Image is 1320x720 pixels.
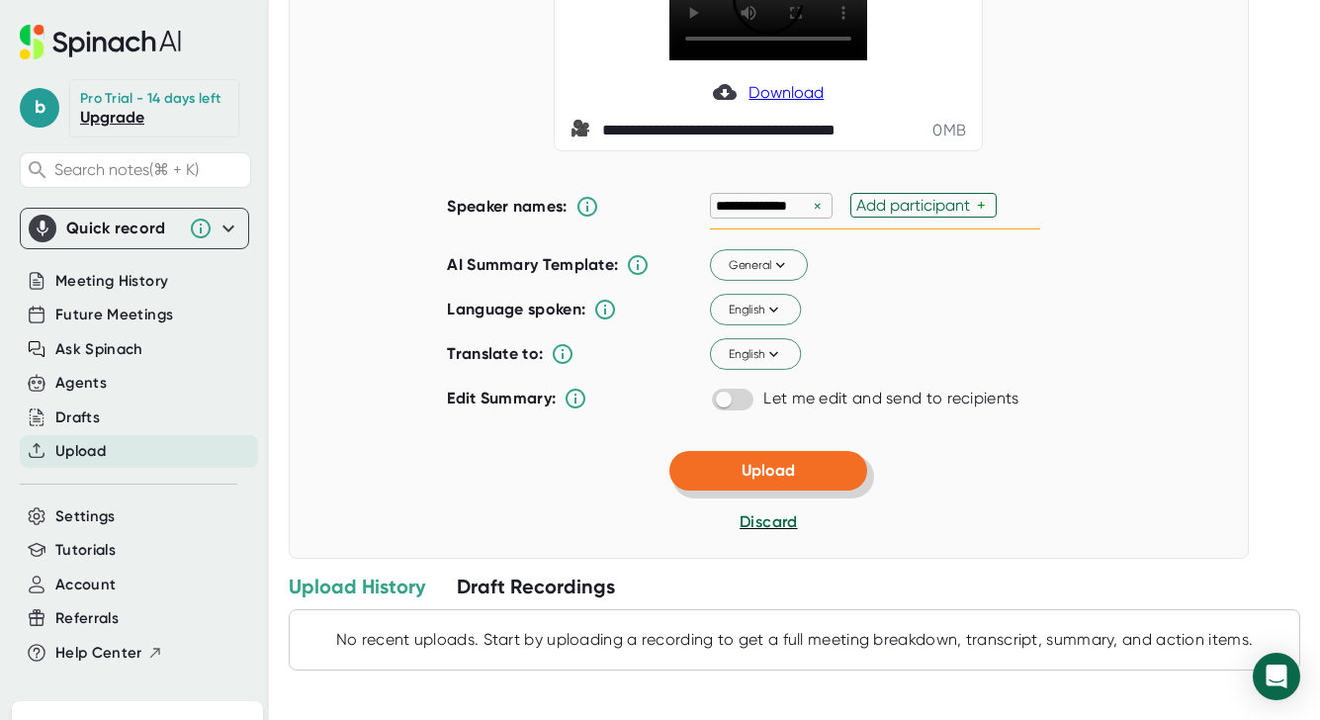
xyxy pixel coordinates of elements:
[809,197,827,216] div: ×
[977,196,991,215] div: +
[55,642,163,665] button: Help Center
[669,451,867,491] button: Upload
[55,406,100,429] button: Drafts
[447,389,556,407] b: Edit Summary:
[54,160,245,179] span: Search notes (⌘ + K)
[55,440,106,463] button: Upload
[729,256,790,274] span: General
[55,270,168,293] button: Meeting History
[729,301,783,318] span: English
[55,574,116,596] button: Account
[932,121,966,140] div: 0 MB
[55,539,116,562] button: Tutorials
[457,574,615,599] div: Draft Recordings
[710,295,801,326] button: English
[713,80,824,104] a: Download
[55,372,107,395] button: Agents
[740,510,797,534] button: Discard
[447,197,567,216] b: Speaker names:
[20,88,59,128] span: b
[55,338,143,361] button: Ask Spinach
[66,219,179,238] div: Quick record
[742,461,795,480] span: Upload
[710,250,808,282] button: General
[55,304,173,326] button: Future Meetings
[740,512,797,531] span: Discard
[29,209,240,248] div: Quick record
[289,574,425,599] div: Upload History
[55,642,142,665] span: Help Center
[80,108,144,127] a: Upgrade
[300,630,1289,650] div: No recent uploads. Start by uploading a recording to get a full meeting breakdown, transcript, su...
[447,300,585,318] b: Language spoken:
[80,90,220,108] div: Pro Trial - 14 days left
[1253,653,1300,700] div: Open Intercom Messenger
[748,83,824,102] span: Download
[447,344,543,363] b: Translate to:
[763,389,1018,408] div: Let me edit and send to recipients
[710,339,801,371] button: English
[55,505,116,528] button: Settings
[55,607,119,630] button: Referrals
[856,196,977,215] div: Add participant
[571,119,594,142] span: video
[447,255,618,275] b: AI Summary Template:
[729,345,783,363] span: English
